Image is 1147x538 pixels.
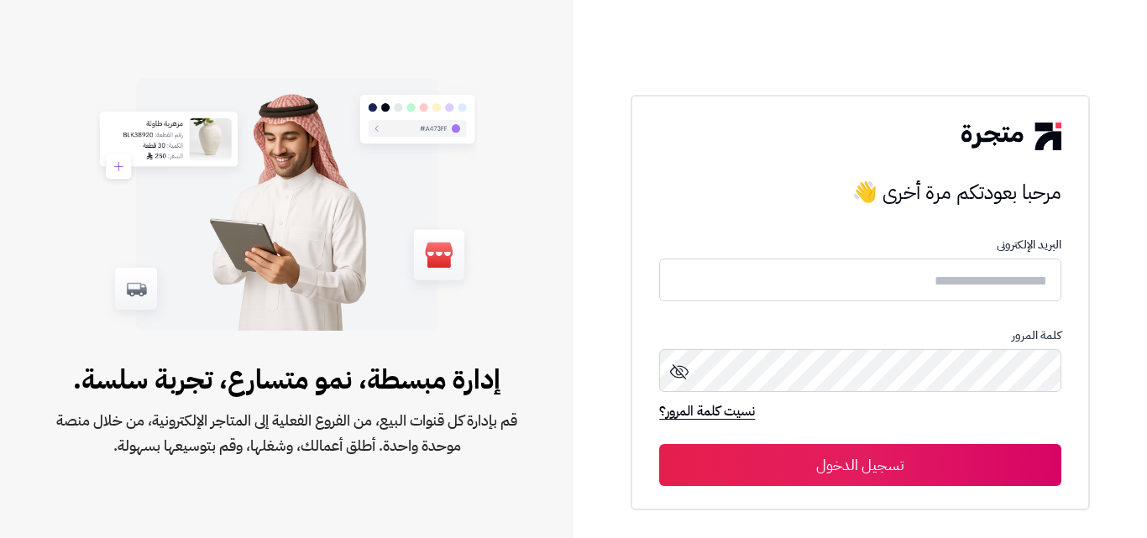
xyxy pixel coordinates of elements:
[961,123,1061,149] img: logo-2.png
[54,359,520,400] span: إدارة مبسطة، نمو متسارع، تجربة سلسة.
[54,408,520,458] span: قم بإدارة كل قنوات البيع، من الفروع الفعلية إلى المتاجر الإلكترونية، من خلال منصة موحدة واحدة. أط...
[659,175,1061,209] h3: مرحبا بعودتكم مرة أخرى 👋
[659,401,755,425] a: نسيت كلمة المرور؟
[659,444,1061,486] button: تسجيل الدخول
[659,238,1061,252] p: البريد الإلكترونى
[659,329,1061,342] p: كلمة المرور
